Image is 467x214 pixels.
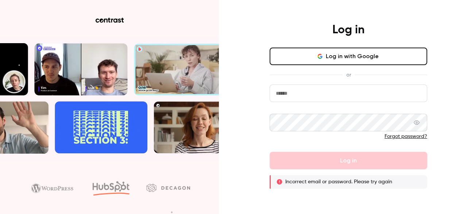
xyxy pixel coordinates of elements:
a: Forgot password? [385,134,427,139]
h4: Log in [332,23,364,37]
p: Incorrect email or password. Please try again [285,178,392,185]
span: or [343,71,355,79]
img: decagon [146,184,190,192]
button: Log in with Google [270,48,427,65]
